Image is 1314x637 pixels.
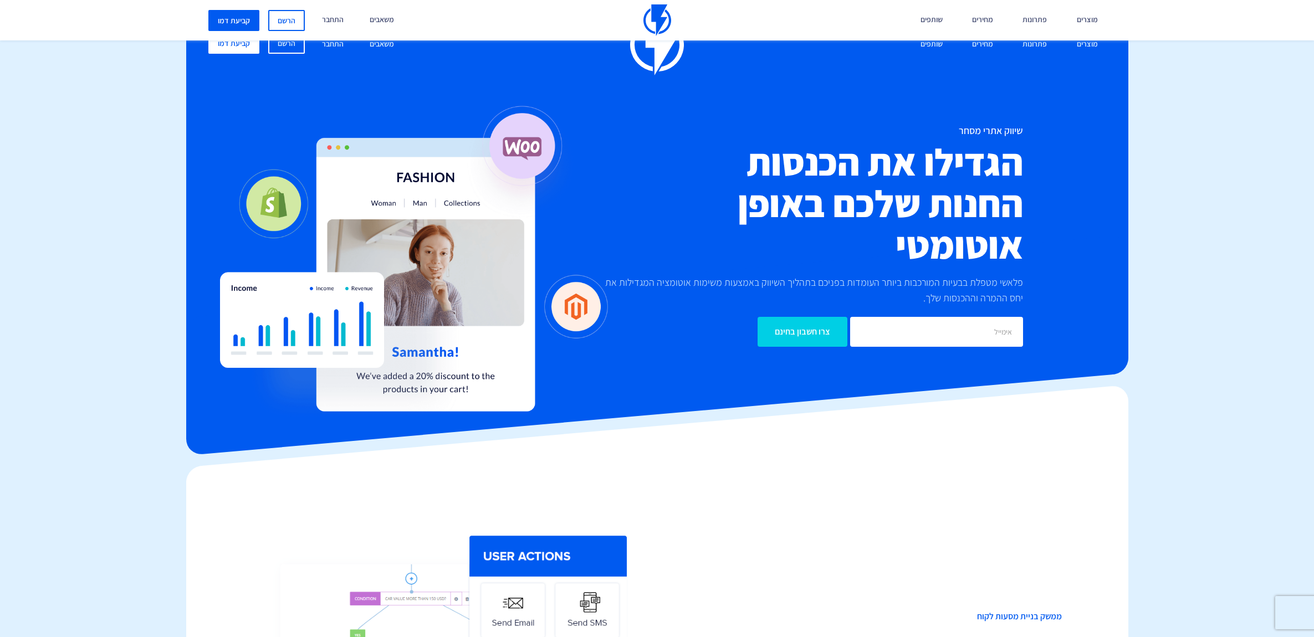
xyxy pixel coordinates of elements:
a: קביעת דמו [208,10,259,31]
a: קביעת דמו [208,33,259,54]
a: משאבים [361,33,402,56]
h2: הגדילו את הכנסות החנות שלכם באופן אוטומטי [591,142,1023,266]
span: ממשק בניית מסעות לקוח [666,610,1062,623]
a: פתרונות [1014,33,1055,56]
p: פלאשי מטפלת בבעיות המורכבות ביותר העומדות בפניכם בתהליך השיווק באמצעות משימות אוטומציה המגדילות א... [591,275,1023,306]
h1: שיווק אתרי מסחר [591,125,1023,136]
a: מחירים [964,33,1001,56]
a: שותפים [912,33,951,56]
a: מוצרים [1068,33,1106,56]
a: הרשם [268,10,305,31]
a: הרשם [268,33,305,54]
input: אימייל [850,317,1023,347]
input: צרו חשבון בחינם [758,317,847,347]
a: התחבר [314,33,352,56]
